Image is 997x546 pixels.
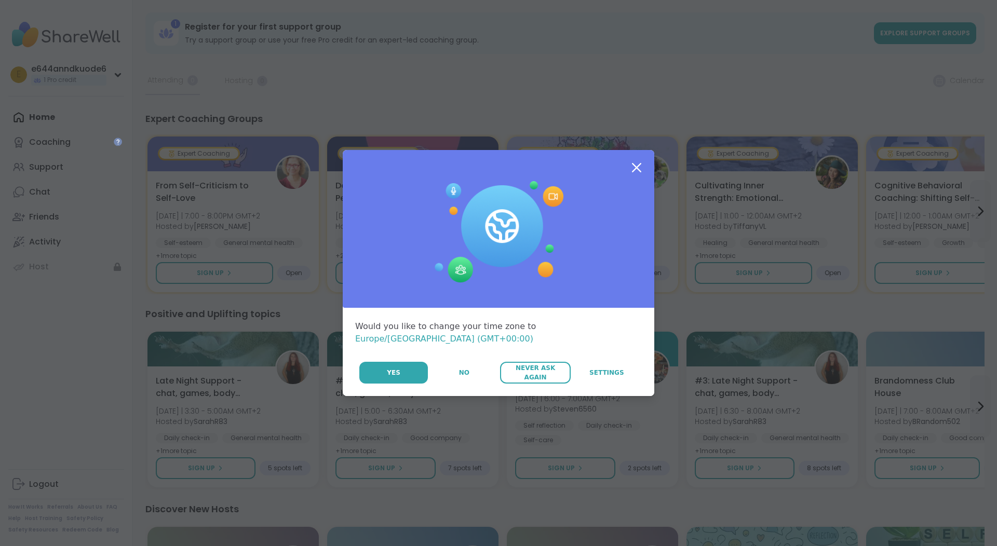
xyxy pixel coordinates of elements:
span: Settings [589,368,624,377]
span: Yes [387,368,400,377]
img: Session Experience [434,181,563,283]
a: Settings [572,362,642,384]
span: Never Ask Again [505,363,565,382]
button: Never Ask Again [500,362,570,384]
button: No [429,362,499,384]
span: Europe/[GEOGRAPHIC_DATA] (GMT+00:00) [355,334,533,344]
div: Would you like to change your time zone to [355,320,642,345]
span: No [459,368,469,377]
iframe: Spotlight [114,138,122,146]
button: Yes [359,362,428,384]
